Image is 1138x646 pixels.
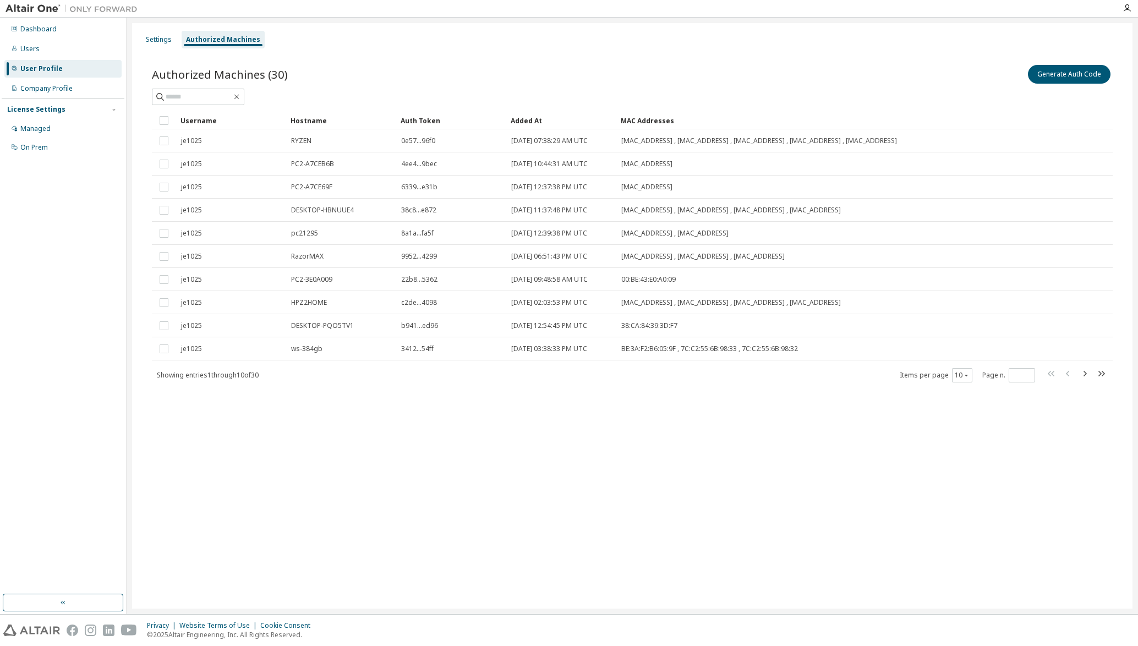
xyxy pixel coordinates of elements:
[401,298,437,307] span: c2de...4098
[181,344,202,353] span: je1025
[3,625,60,636] img: altair_logo.svg
[291,252,324,261] span: RazorMAX
[291,206,354,215] span: DESKTOP-HBNUUE4
[179,621,260,630] div: Website Terms of Use
[621,275,676,284] span: 00:BE:43:E0:A0:09
[621,112,997,129] div: MAC Addresses
[401,344,434,353] span: 3412...54ff
[621,206,841,215] span: [MAC_ADDRESS] , [MAC_ADDRESS] , [MAC_ADDRESS] , [MAC_ADDRESS]
[511,298,587,307] span: [DATE] 02:03:53 PM UTC
[181,136,202,145] span: je1025
[180,112,282,129] div: Username
[900,368,972,382] span: Items per page
[291,183,332,191] span: PC2-A7CE69F
[147,621,179,630] div: Privacy
[181,183,202,191] span: je1025
[291,160,334,168] span: PC2-A7CEB6B
[291,136,311,145] span: RYZEN
[181,229,202,238] span: je1025
[401,112,502,129] div: Auth Token
[982,368,1035,382] span: Page n.
[511,112,612,129] div: Added At
[621,160,672,168] span: [MAC_ADDRESS]
[20,45,40,53] div: Users
[20,25,57,34] div: Dashboard
[621,321,677,330] span: 38:CA:84:39:3D:F7
[20,124,51,133] div: Managed
[181,206,202,215] span: je1025
[260,621,317,630] div: Cookie Consent
[621,298,841,307] span: [MAC_ADDRESS] , [MAC_ADDRESS] , [MAC_ADDRESS] , [MAC_ADDRESS]
[7,105,65,114] div: License Settings
[181,298,202,307] span: je1025
[146,35,172,44] div: Settings
[401,136,435,145] span: 0e57...96f0
[85,625,96,636] img: instagram.svg
[152,67,288,82] span: Authorized Machines (30)
[20,64,63,73] div: User Profile
[1028,65,1110,84] button: Generate Auth Code
[511,206,587,215] span: [DATE] 11:37:48 PM UTC
[181,321,202,330] span: je1025
[291,112,392,129] div: Hostname
[511,321,587,330] span: [DATE] 12:54:45 PM UTC
[291,298,327,307] span: HPZ2HOME
[511,252,587,261] span: [DATE] 06:51:43 PM UTC
[511,136,588,145] span: [DATE] 07:38:29 AM UTC
[955,371,970,380] button: 10
[401,252,437,261] span: 9952...4299
[511,275,588,284] span: [DATE] 09:48:58 AM UTC
[401,160,437,168] span: 4ee4...9bec
[186,35,260,44] div: Authorized Machines
[121,625,137,636] img: youtube.svg
[401,275,437,284] span: 22b8...5362
[511,160,588,168] span: [DATE] 10:44:31 AM UTC
[621,252,785,261] span: [MAC_ADDRESS] , [MAC_ADDRESS] , [MAC_ADDRESS]
[20,84,73,93] div: Company Profile
[621,344,798,353] span: BE:3A:F2:B6:05:9F , 7C:C2:55:6B:98:33 , 7C:C2:55:6B:98:32
[181,160,202,168] span: je1025
[401,183,437,191] span: 6339...e31b
[157,370,259,380] span: Showing entries 1 through 10 of 30
[291,275,332,284] span: PC2-3E0A009
[621,183,672,191] span: [MAC_ADDRESS]
[181,252,202,261] span: je1025
[6,3,143,14] img: Altair One
[291,321,354,330] span: DESKTOP-PQO5TV1
[103,625,114,636] img: linkedin.svg
[511,344,587,353] span: [DATE] 03:38:33 PM UTC
[511,229,587,238] span: [DATE] 12:39:38 PM UTC
[181,275,202,284] span: je1025
[621,136,897,145] span: [MAC_ADDRESS] , [MAC_ADDRESS] , [MAC_ADDRESS] , [MAC_ADDRESS] , [MAC_ADDRESS]
[67,625,78,636] img: facebook.svg
[291,229,318,238] span: pc21295
[401,206,436,215] span: 38c8...e872
[621,229,729,238] span: [MAC_ADDRESS] , [MAC_ADDRESS]
[511,183,587,191] span: [DATE] 12:37:38 PM UTC
[401,321,438,330] span: b941...ed96
[147,630,317,639] p: © 2025 Altair Engineering, Inc. All Rights Reserved.
[20,143,48,152] div: On Prem
[291,344,322,353] span: ws-384gb
[401,229,434,238] span: 8a1a...fa5f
